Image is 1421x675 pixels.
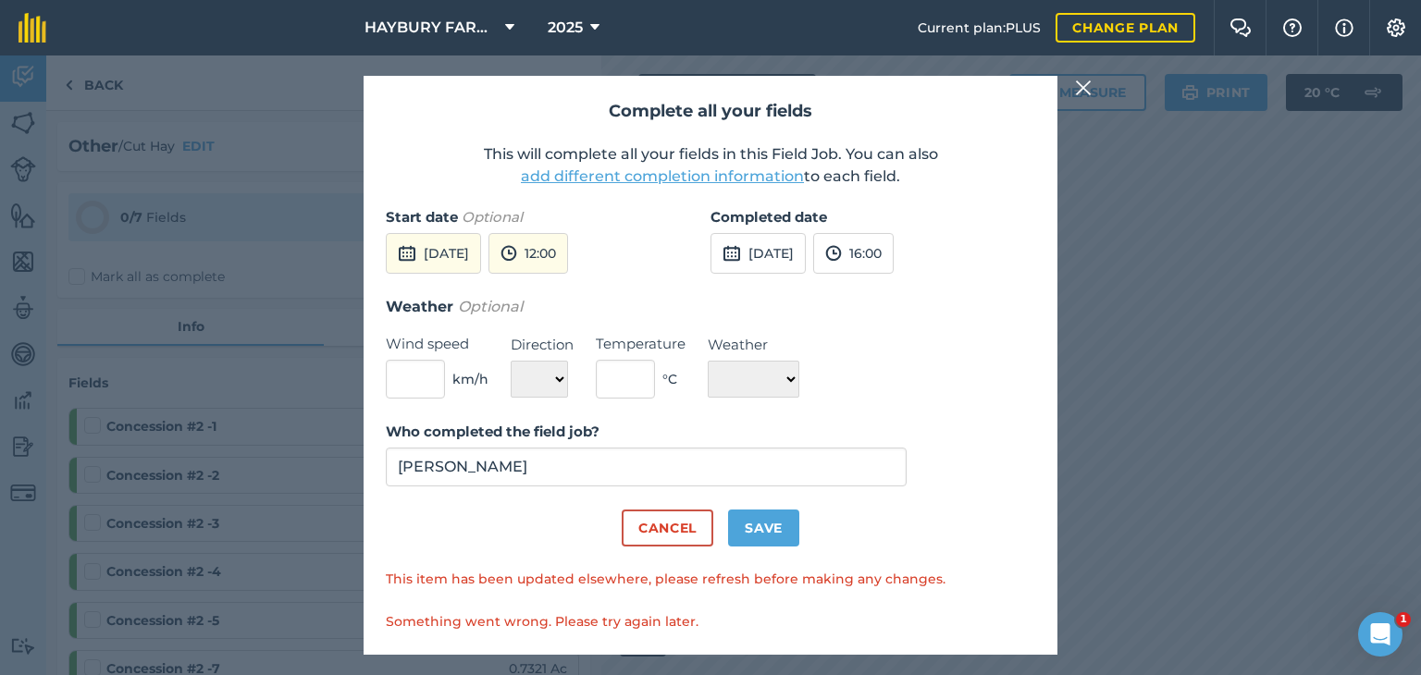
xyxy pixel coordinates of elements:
em: Optional [462,208,523,226]
img: svg+xml;base64,PD94bWwgdmVyc2lvbj0iMS4wIiBlbmNvZGluZz0idXRmLTgiPz4KPCEtLSBHZW5lcmF0b3I6IEFkb2JlIE... [723,242,741,264]
h3: Weather [386,295,1035,319]
span: Current plan : PLUS [918,18,1041,38]
label: Direction [511,334,574,356]
span: HAYBURY FARMS INC [365,17,498,39]
h2: Complete all your fields [386,98,1035,125]
p: This item has been updated elsewhere, please refresh before making any changes. [386,569,1035,589]
label: Wind speed [386,333,488,355]
p: This will complete all your fields in this Field Job. You can also to each field. [386,143,1035,188]
button: add different completion information [521,166,804,188]
button: 12:00 [488,233,568,274]
button: [DATE] [386,233,481,274]
img: svg+xml;base64,PD94bWwgdmVyc2lvbj0iMS4wIiBlbmNvZGluZz0idXRmLTgiPz4KPCEtLSBHZW5lcmF0b3I6IEFkb2JlIE... [500,242,517,264]
span: 1 [1396,612,1411,627]
strong: Completed date [710,208,827,226]
button: Cancel [622,509,713,546]
img: svg+xml;base64,PHN2ZyB4bWxucz0iaHR0cDovL3d3dy53My5vcmcvMjAwMC9zdmciIHdpZHRoPSIyMiIgaGVpZ2h0PSIzMC... [1075,77,1092,99]
img: svg+xml;base64,PHN2ZyB4bWxucz0iaHR0cDovL3d3dy53My5vcmcvMjAwMC9zdmciIHdpZHRoPSIxNyIgaGVpZ2h0PSIxNy... [1335,17,1353,39]
strong: Start date [386,208,458,226]
label: Weather [708,334,799,356]
span: 2025 [548,17,583,39]
img: svg+xml;base64,PD94bWwgdmVyc2lvbj0iMS4wIiBlbmNvZGluZz0idXRmLTgiPz4KPCEtLSBHZW5lcmF0b3I6IEFkb2JlIE... [398,242,416,264]
span: ° C [662,369,677,389]
strong: Who completed the field job? [386,423,599,440]
img: fieldmargin Logo [19,13,46,43]
img: A question mark icon [1281,18,1304,37]
button: [DATE] [710,233,806,274]
span: km/h [452,369,488,389]
img: Two speech bubbles overlapping with the left bubble in the forefront [1229,18,1252,37]
label: Temperature [596,333,686,355]
a: Change plan [1056,13,1195,43]
img: A cog icon [1385,18,1407,37]
img: svg+xml;base64,PD94bWwgdmVyc2lvbj0iMS4wIiBlbmNvZGluZz0idXRmLTgiPz4KPCEtLSBHZW5lcmF0b3I6IEFkb2JlIE... [825,242,842,264]
button: Save [728,509,799,546]
p: Something went wrong. Please try again later. [386,611,1035,632]
iframe: Intercom live chat [1358,612,1402,657]
button: 16:00 [813,233,894,274]
em: Optional [458,298,523,315]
